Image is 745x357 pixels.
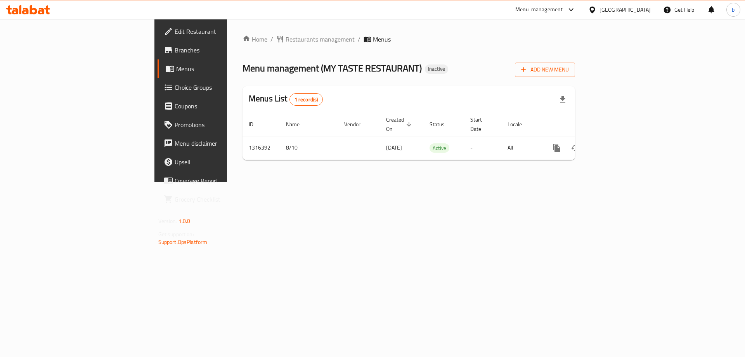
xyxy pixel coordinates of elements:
[541,113,628,136] th: Actions
[175,157,273,167] span: Upsell
[175,120,273,129] span: Promotions
[158,78,279,97] a: Choice Groups
[470,115,492,134] span: Start Date
[358,35,360,44] li: /
[521,65,569,75] span: Add New Menu
[249,120,263,129] span: ID
[553,90,572,109] div: Export file
[515,63,575,77] button: Add New Menu
[425,64,448,74] div: Inactive
[243,113,628,160] table: enhanced table
[249,93,323,106] h2: Menus List
[175,101,273,111] span: Coupons
[501,136,541,160] td: All
[175,27,273,36] span: Edit Restaurant
[243,35,575,44] nav: breadcrumb
[386,143,402,153] span: [DATE]
[158,190,279,209] a: Grocery Checklist
[175,176,273,185] span: Coverage Report
[158,237,208,247] a: Support.OpsPlatform
[158,216,177,226] span: Version:
[732,5,735,14] span: b
[280,136,338,160] td: 8/10
[243,59,422,77] span: Menu management ( MY TASTE RESTAURANT )
[175,139,273,148] span: Menu disclaimer
[175,195,273,204] span: Grocery Checklist
[373,35,391,44] span: Menus
[430,144,449,153] span: Active
[158,115,279,134] a: Promotions
[344,120,371,129] span: Vendor
[158,59,279,78] a: Menus
[158,41,279,59] a: Branches
[515,5,563,14] div: Menu-management
[289,93,323,106] div: Total records count
[276,35,355,44] a: Restaurants management
[599,5,651,14] div: [GEOGRAPHIC_DATA]
[158,229,194,239] span: Get support on:
[158,97,279,115] a: Coupons
[430,143,449,153] div: Active
[286,35,355,44] span: Restaurants management
[508,120,532,129] span: Locale
[178,216,191,226] span: 1.0.0
[290,96,323,103] span: 1 record(s)
[286,120,310,129] span: Name
[547,139,566,157] button: more
[158,134,279,153] a: Menu disclaimer
[430,120,455,129] span: Status
[386,115,414,134] span: Created On
[158,153,279,171] a: Upsell
[175,83,273,92] span: Choice Groups
[425,66,448,72] span: Inactive
[176,64,273,73] span: Menus
[566,139,585,157] button: Change Status
[175,45,273,55] span: Branches
[158,22,279,41] a: Edit Restaurant
[158,171,279,190] a: Coverage Report
[464,136,501,160] td: -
